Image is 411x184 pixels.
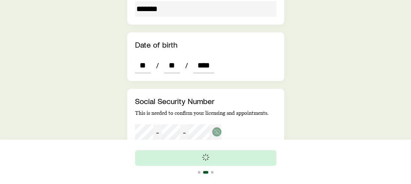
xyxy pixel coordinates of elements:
span: / [182,61,191,70]
span: / [153,61,162,70]
label: Social Security Number [135,96,214,106]
p: This is needed to confirm your licensing and appointments. [135,110,276,116]
span: - [183,128,186,137]
label: Date of birth [135,40,178,49]
div: dateOfBirth [135,57,214,73]
span: - [156,128,159,137]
